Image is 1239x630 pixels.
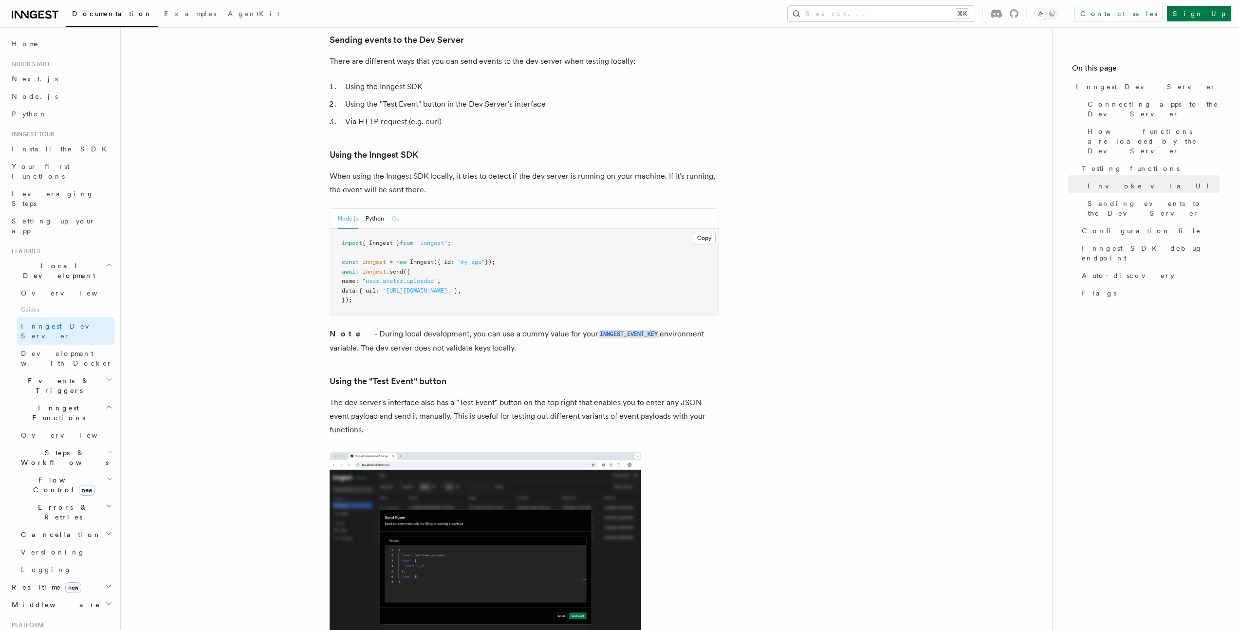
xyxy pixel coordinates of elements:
[8,257,114,284] button: Local Development
[1072,78,1220,95] a: Inngest Dev Server
[158,3,222,26] a: Examples
[21,322,104,340] span: Inngest Dev Server
[164,10,216,18] span: Examples
[362,240,400,246] span: { Inngest }
[17,302,114,317] span: Guides
[355,278,359,284] span: :
[8,372,114,399] button: Events & Triggers
[447,240,451,246] span: ;
[342,115,719,129] li: Via HTTP request (e.g. curl)
[362,268,386,275] span: inngest
[72,10,152,18] span: Documentation
[1082,288,1116,298] span: Flags
[330,148,418,162] a: Using the Inngest SDK
[17,499,114,526] button: Errors & Retries
[8,70,114,88] a: Next.js
[12,145,112,153] span: Install the SDK
[376,287,379,294] span: :
[1084,195,1220,222] a: Sending events to the Dev Server
[355,287,359,294] span: :
[17,448,109,467] span: Steps & Workflows
[8,35,114,53] a: Home
[598,330,660,338] code: INNGEST_EVENT_KEY
[434,259,451,265] span: ({ id
[21,289,121,297] span: Overview
[383,287,454,294] span: "[URL][DOMAIN_NAME]."
[1035,8,1058,19] button: Toggle dark mode
[458,259,485,265] span: "my_app"
[8,426,114,578] div: Inngest Functions
[8,247,40,255] span: Features
[66,3,158,27] a: Documentation
[1167,6,1231,21] a: Sign Up
[1084,95,1220,123] a: Connecting apps to the Dev Server
[410,259,434,265] span: Inngest
[1082,271,1174,280] span: Auto-discovery
[362,278,437,284] span: "user.avatar.uploaded"
[400,240,413,246] span: from
[1076,82,1216,92] span: Inngest Dev Server
[17,475,107,495] span: Flow Control
[342,80,719,93] li: Using the Inngest SDK
[12,163,70,180] span: Your first Functions
[330,396,719,437] p: The dev server's interface also has a "Test Event" button on the top right that enables you to en...
[8,621,44,629] span: Platform
[12,39,39,49] span: Home
[330,169,719,197] p: When using the Inngest SDK locally, it tries to detect if the dev server is running on your machi...
[396,259,407,265] span: new
[485,259,495,265] span: });
[21,350,112,367] span: Development with Docker
[598,329,660,338] a: INNGEST_EVENT_KEY
[1078,222,1220,240] a: Configuration file
[338,209,358,229] button: Node.js
[342,287,355,294] span: data
[330,33,464,47] a: Sending events to the Dev Server
[12,190,94,207] span: Leveraging Steps
[342,268,359,275] span: await
[330,374,446,388] a: Using the "Test Event" button
[8,105,114,123] a: Python
[1088,181,1217,191] span: Invoke via UI
[17,426,114,444] a: Overview
[17,444,114,471] button: Steps & Workflows
[8,60,50,68] span: Quick start
[1078,240,1220,267] a: Inngest SDK debug endpoint
[366,209,384,229] button: Python
[17,317,114,345] a: Inngest Dev Server
[8,403,105,423] span: Inngest Functions
[403,268,410,275] span: ({
[330,327,719,355] p: - During local development, you can use a dummy value for your environment variable. The dev serv...
[342,240,362,246] span: import
[342,296,352,303] span: });
[222,3,285,26] a: AgentKit
[454,287,458,294] span: }
[955,9,969,19] kbd: ⌘K
[17,561,114,578] a: Logging
[17,530,101,539] span: Cancellation
[17,526,114,543] button: Cancellation
[12,110,47,118] span: Python
[458,287,461,294] span: ,
[417,240,447,246] span: "inngest"
[21,566,72,574] span: Logging
[1072,62,1220,78] h4: On this page
[1082,226,1201,236] span: Configuration file
[342,278,355,284] span: name
[392,209,400,229] button: Go
[12,75,58,83] span: Next.js
[1088,127,1220,156] span: How functions are loaded by the Dev Server
[1078,284,1220,302] a: Flags
[8,284,114,372] div: Local Development
[17,543,114,561] a: Versioning
[12,217,95,235] span: Setting up your app
[1088,99,1220,119] span: Connecting apps to the Dev Server
[228,10,279,18] span: AgentKit
[8,261,106,280] span: Local Development
[79,485,95,496] span: new
[8,399,114,426] button: Inngest Functions
[330,55,719,68] p: There are different ways that you can send events to the dev server when testing locally:
[17,284,114,302] a: Overview
[788,6,975,21] button: Search...⌘K
[1078,267,1220,284] a: Auto-discovery
[342,97,719,111] li: Using the "Test Event" button in the Dev Server's interface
